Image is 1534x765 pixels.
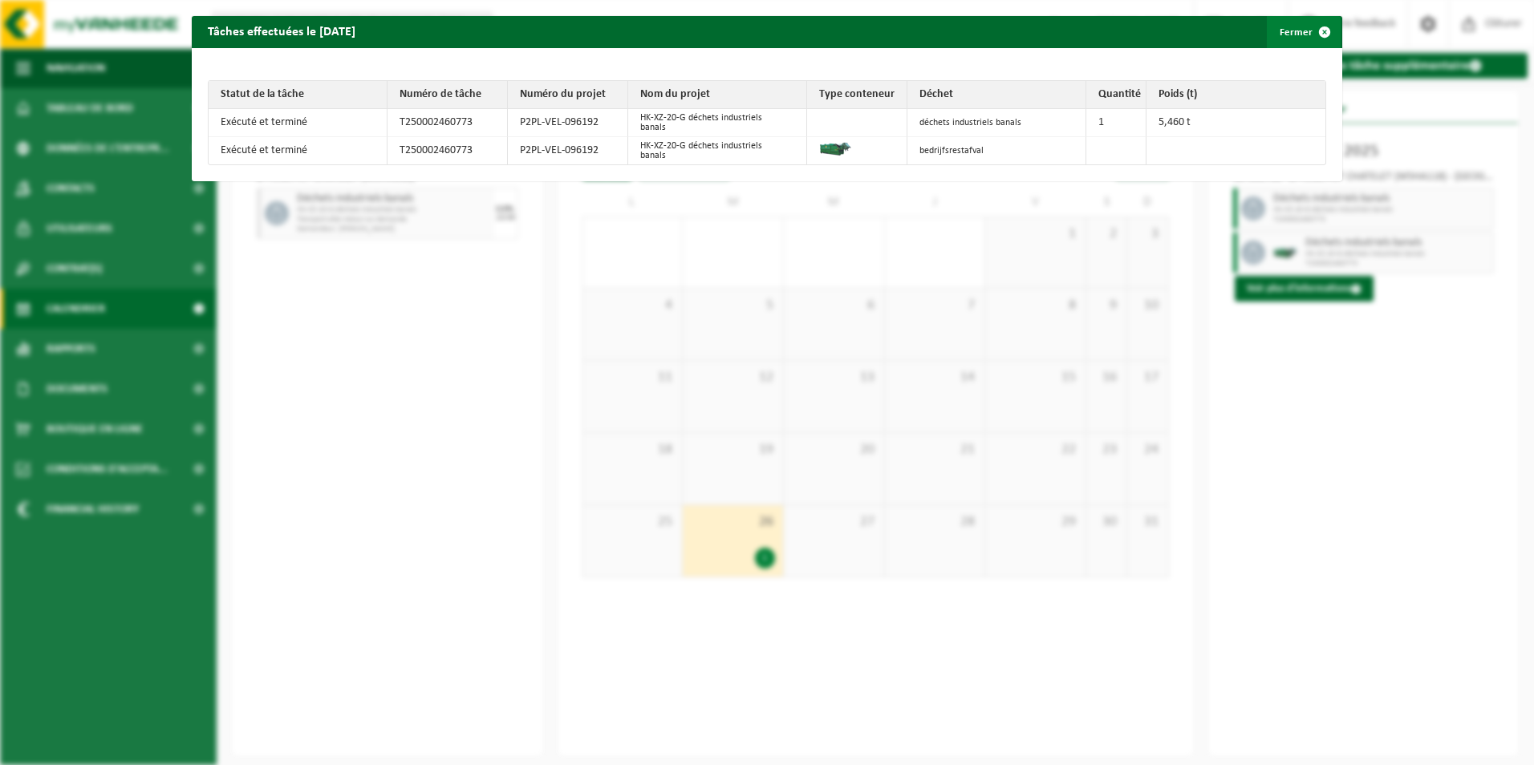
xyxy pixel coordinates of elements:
td: déchets industriels banals [907,109,1086,137]
h2: Tâches effectuées le [DATE] [192,16,371,47]
td: P2PL-VEL-096192 [508,109,628,137]
td: P2PL-VEL-096192 [508,137,628,164]
button: Fermer [1267,16,1341,48]
td: HK-XZ-20-G déchets industriels banals [628,137,807,164]
td: bedrijfsrestafval [907,137,1086,164]
th: Quantité [1086,81,1146,109]
img: HK-XZ-20-GN-01 [819,141,851,157]
th: Numéro du projet [508,81,628,109]
td: HK-XZ-20-G déchets industriels banals [628,109,807,137]
td: T250002460773 [388,137,508,164]
th: Déchet [907,81,1086,109]
th: Nom du projet [628,81,807,109]
td: T250002460773 [388,109,508,137]
th: Type conteneur [807,81,907,109]
td: Exécuté et terminé [209,137,388,164]
th: Numéro de tâche [388,81,508,109]
td: 5,460 t [1146,109,1325,137]
td: 1 [1086,109,1146,137]
td: Exécuté et terminé [209,109,388,137]
th: Statut de la tâche [209,81,388,109]
th: Poids (t) [1146,81,1325,109]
